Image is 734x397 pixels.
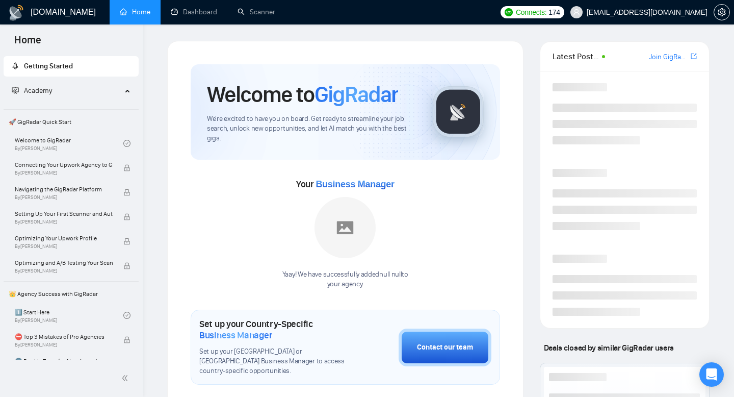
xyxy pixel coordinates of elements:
img: gigradar-logo.png [433,86,484,137]
span: Set up your [GEOGRAPHIC_DATA] or [GEOGRAPHIC_DATA] Business Manager to access country-specific op... [199,347,348,376]
span: rocket [12,62,19,69]
span: By [PERSON_NAME] [15,342,113,348]
span: lock [123,189,130,196]
li: Getting Started [4,56,139,77]
span: lock [123,336,130,343]
a: Welcome to GigRadarBy[PERSON_NAME] [15,132,123,155]
span: Latest Posts from the GigRadar Community [553,50,599,63]
p: your agency . [282,280,408,289]
span: Connects: [516,7,546,18]
span: lock [123,238,130,245]
h1: Welcome to [207,81,398,108]
div: Open Intercom Messenger [699,362,724,387]
span: Academy [12,86,52,95]
button: setting [714,4,730,20]
span: We're excited to have you on board. Get ready to streamline your job search, unlock new opportuni... [207,114,416,143]
span: ⛔ Top 3 Mistakes of Pro Agencies [15,332,113,342]
span: Optimizing Your Upwork Profile [15,233,113,243]
span: Business Manager [199,330,272,341]
span: Academy [24,86,52,95]
span: Business Manager [316,179,394,189]
span: check-circle [123,312,130,319]
span: 174 [548,7,560,18]
span: check-circle [123,140,130,147]
a: Join GigRadar Slack Community [649,52,689,63]
a: homeHome [120,8,150,16]
button: Contact our team [399,329,491,366]
span: GigRadar [314,81,398,108]
span: By [PERSON_NAME] [15,268,113,274]
span: user [573,9,580,16]
img: logo [8,5,24,21]
div: Contact our team [417,342,473,353]
a: setting [714,8,730,16]
span: By [PERSON_NAME] [15,194,113,201]
h1: Set up your Country-Specific [199,318,348,341]
span: Setting Up Your First Scanner and Auto-Bidder [15,209,113,219]
span: Deals closed by similar GigRadar users [540,339,678,357]
span: By [PERSON_NAME] [15,170,113,176]
span: fund-projection-screen [12,87,19,94]
span: Navigating the GigRadar Platform [15,184,113,194]
span: By [PERSON_NAME] [15,219,113,225]
a: export [691,52,697,61]
a: searchScanner [238,8,275,16]
span: Connecting Your Upwork Agency to GigRadar [15,160,113,170]
img: upwork-logo.png [505,8,513,16]
span: Optimizing and A/B Testing Your Scanner for Better Results [15,258,113,268]
span: 👑 Agency Success with GigRadar [5,284,138,304]
span: Your [296,179,395,190]
a: 1️⃣ Start HereBy[PERSON_NAME] [15,304,123,327]
img: placeholder.png [314,197,376,258]
span: double-left [121,373,132,383]
span: lock [123,262,130,269]
span: Getting Started [24,62,73,70]
span: lock [123,164,130,171]
a: dashboardDashboard [171,8,217,16]
span: 🌚 Rookie Traps for New Agencies [15,356,113,366]
span: export [691,52,697,60]
span: Home [6,33,49,54]
span: lock [123,213,130,220]
span: 🚀 GigRadar Quick Start [5,112,138,132]
div: Yaay! We have successfully added null null to [282,270,408,289]
span: By [PERSON_NAME] [15,243,113,250]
